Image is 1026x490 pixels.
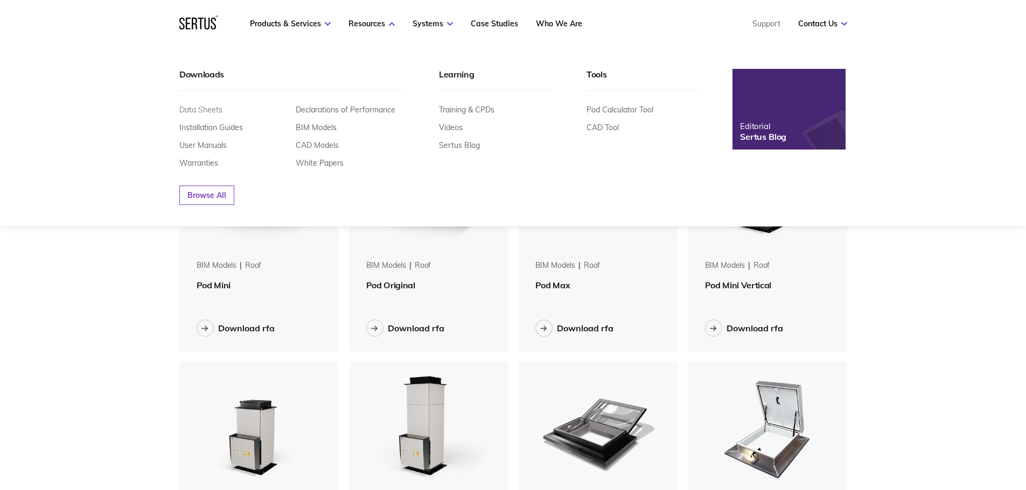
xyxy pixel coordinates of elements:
a: Case Studies [471,19,518,29]
span: Pod Max [535,280,570,290]
a: CAD Tool [587,123,619,132]
div: Download rfa [557,323,613,333]
a: Declarations of Performance [296,105,395,115]
button: Download rfa [197,319,275,337]
div: BIM Models [535,260,576,271]
div: roof [584,260,600,271]
span: Pod Mini [197,280,231,290]
div: Download rfa [388,323,444,333]
a: Contact Us [798,19,847,29]
a: Videos [439,123,463,132]
a: Training & CPDs [439,105,494,115]
div: Tools [587,69,699,91]
a: Who We Are [536,19,582,29]
a: Sertus Blog [439,140,480,150]
a: Systems [413,19,453,29]
div: roof [415,260,431,271]
iframe: Chat Widget [832,365,1026,490]
a: Warranties [179,158,218,168]
a: Products & Services [250,19,331,29]
a: User Manuals [179,140,227,150]
a: Support [752,19,780,29]
div: Sertus Blog [740,131,786,142]
span: Pod Original [366,280,415,290]
button: Download rfa [366,319,444,337]
div: BIM Models [366,260,407,271]
div: Download rfa [727,323,783,333]
a: Installation Guides [179,123,243,132]
div: roof [245,260,261,271]
a: Browse All [179,186,234,205]
button: Download rfa [535,319,613,337]
a: EditorialSertus Blog [732,69,846,150]
div: Downloads [179,69,404,91]
div: Editorial [740,121,786,131]
div: Download rfa [218,323,275,333]
a: BIM Models [296,123,337,132]
div: BIM Models [197,260,237,271]
a: Resources [348,19,395,29]
a: CAD Models [296,140,339,150]
div: BIM Models [705,260,745,271]
a: White Papers [296,158,344,168]
a: Data Sheets [179,105,222,115]
button: Download rfa [705,319,783,337]
div: Learning [439,69,552,91]
span: Pod Mini Vertical [705,280,772,290]
div: roof [753,260,770,271]
a: Pod Calculator Tool [587,105,653,115]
